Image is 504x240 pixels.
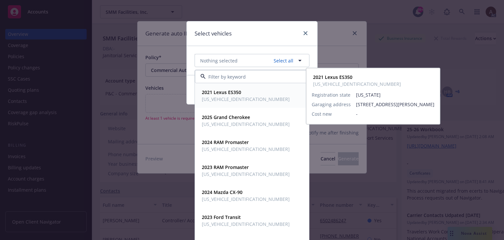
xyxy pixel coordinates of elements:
[356,110,434,117] span: -
[202,114,250,120] strong: 2025 Grand Cherokee
[202,139,249,145] strong: 2024 RAM Promaster
[200,57,238,64] span: Nothing selected
[202,146,290,153] span: [US_VEHICLE_IDENTIFICATION_NUMBER]
[202,171,290,178] span: [US_VEHICLE_IDENTIFICATION_NUMBER]
[195,29,232,38] h1: Select vehicles
[195,54,309,67] button: Nothing selectedSelect all
[202,196,290,203] span: [US_VEHICLE_IDENTIFICATION_NUMBER]
[202,96,290,103] span: [US_VEHICLE_IDENTIFICATION_NUMBER]
[202,221,290,228] span: [US_VEHICLE_IDENTIFICATION_NUMBER]
[302,29,309,37] a: close
[312,91,350,98] span: Registration state
[356,101,434,108] span: [STREET_ADDRESS][PERSON_NAME]
[271,57,293,64] a: Select all
[356,91,434,98] span: [US_STATE]
[202,89,241,95] strong: 2021 Lexus ES350
[202,189,242,195] strong: 2024 Mazda CX-90
[313,74,352,80] strong: 2021 Lexus ES350
[202,214,241,220] strong: 2023 Ford Transit
[312,101,351,108] span: Garaging address
[202,121,290,128] span: [US_VEHICLE_IDENTIFICATION_NUMBER]
[206,73,296,80] input: Filter by keyword
[313,81,401,87] span: [US_VEHICLE_IDENTIFICATION_NUMBER]
[202,164,249,170] strong: 2023 RAM Promaster
[312,110,332,117] span: Cost new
